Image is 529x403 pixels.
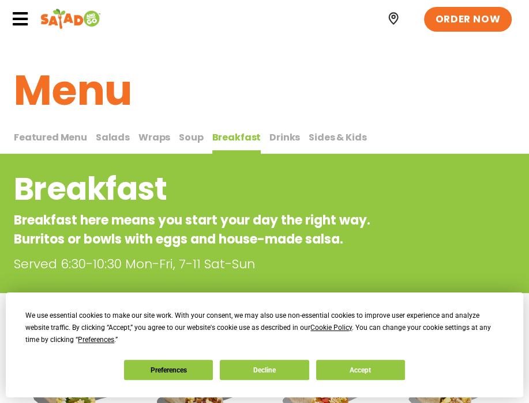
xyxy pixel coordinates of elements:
p: Breakfast here means you start your day the right way. Burritos or bowls with eggs and house-made... [14,211,422,249]
span: Salads [96,131,130,144]
span: Soup [179,131,203,144]
button: Accept [316,360,405,380]
button: Preferences [124,360,213,380]
span: Cookie Policy [310,324,352,332]
button: Decline [220,360,309,380]
div: Cookie Consent Prompt [6,292,523,397]
img: Header logo [40,7,101,31]
span: ORDER NOW [436,13,500,26]
span: Featured Menu [14,131,87,144]
span: Drinks [269,131,300,144]
div: We use essential cookies to make our site work. With your consent, we may also use non-essential ... [25,310,503,346]
span: Wraps [138,131,170,144]
div: Tabbed content [14,126,515,154]
p: Served 6:30-10:30 Mon-Fri, 7-11 Sat-Sun [14,254,515,273]
span: Sides & Kids [309,131,366,144]
h2: Breakfast [14,166,422,212]
h1: Menu [14,59,515,121]
a: ORDER NOW [424,7,512,32]
span: Breakfast [212,131,261,144]
span: Preferences [78,336,114,344]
